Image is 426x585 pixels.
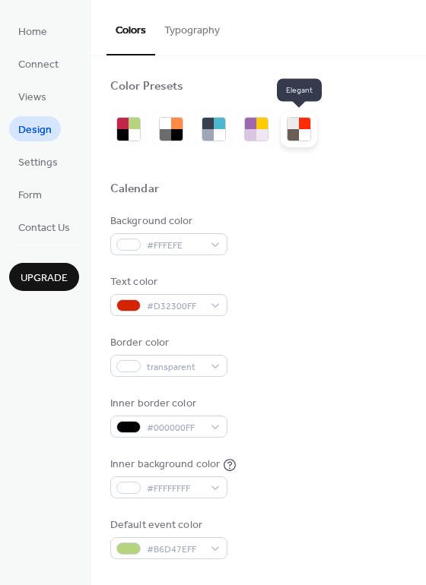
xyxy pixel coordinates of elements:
[110,396,224,412] div: Inner border color
[110,517,224,533] div: Default event color
[9,214,79,239] a: Contact Us
[147,420,203,436] span: #000000FF
[110,182,159,198] div: Calendar
[147,542,203,558] span: #B6D47EFF
[110,79,183,95] div: Color Presets
[9,182,51,207] a: Form
[110,335,224,351] div: Border color
[18,188,42,204] span: Form
[147,238,203,254] span: #FFFEFE
[18,57,59,73] span: Connect
[147,481,203,497] span: #FFFFFFFF
[277,79,322,102] span: Elegant
[110,213,224,229] div: Background color
[18,24,47,40] span: Home
[9,18,56,43] a: Home
[110,457,220,473] div: Inner background color
[18,122,52,138] span: Design
[21,270,68,286] span: Upgrade
[9,51,68,76] a: Connect
[9,84,56,109] a: Views
[9,149,67,174] a: Settings
[9,263,79,291] button: Upgrade
[18,90,46,106] span: Views
[9,116,61,141] a: Design
[18,220,70,236] span: Contact Us
[18,155,58,171] span: Settings
[110,274,224,290] div: Text color
[147,299,203,315] span: #D32300FF
[147,359,203,375] span: transparent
